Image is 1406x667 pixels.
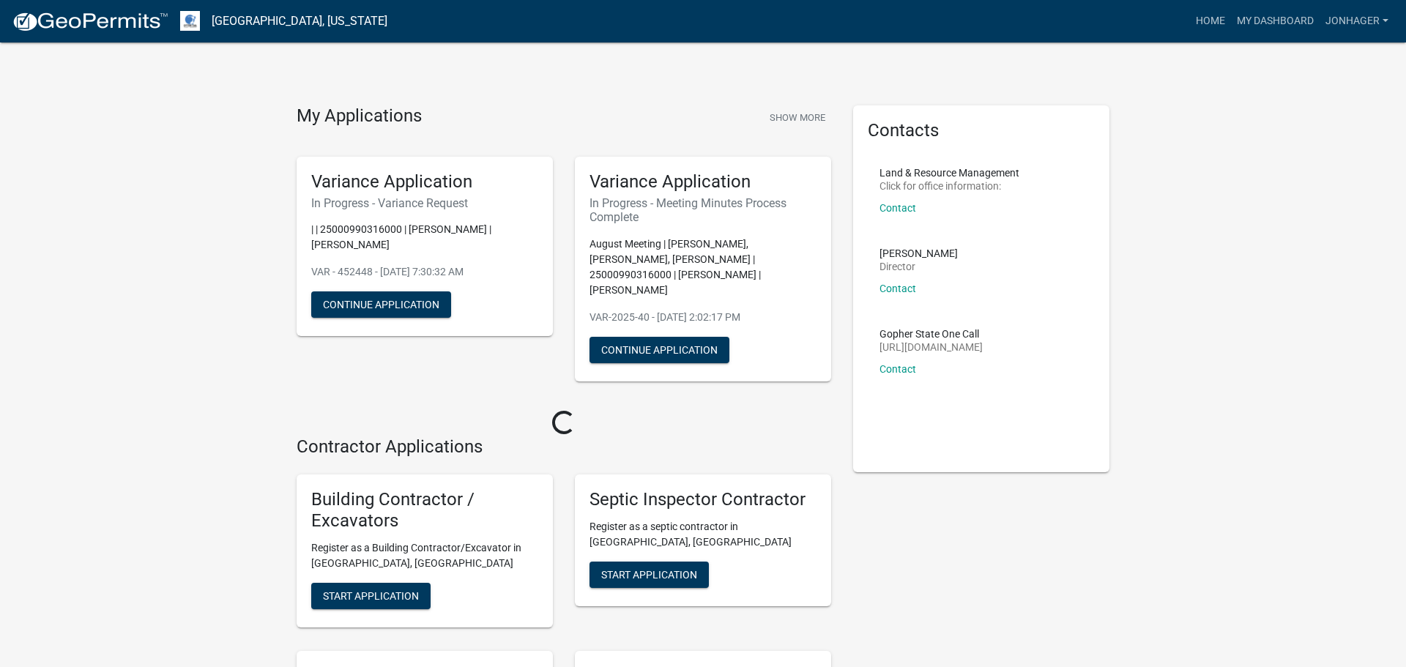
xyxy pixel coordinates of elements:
h5: Building Contractor / Excavators [311,489,538,532]
p: Land & Resource Management [879,168,1019,178]
p: August Meeting | [PERSON_NAME], [PERSON_NAME], [PERSON_NAME] | 25000990316000 | [PERSON_NAME] | [... [589,236,817,298]
a: JonHager [1320,7,1394,35]
h5: Variance Application [589,171,817,193]
button: Start Application [311,583,431,609]
p: Register as a septic contractor in [GEOGRAPHIC_DATA], [GEOGRAPHIC_DATA] [589,519,817,550]
h4: My Applications [297,105,422,127]
a: Home [1190,7,1231,35]
p: Register as a Building Contractor/Excavator in [GEOGRAPHIC_DATA], [GEOGRAPHIC_DATA] [311,540,538,571]
a: My Dashboard [1231,7,1320,35]
a: Contact [879,283,916,294]
h6: In Progress - Meeting Minutes Process Complete [589,196,817,224]
p: VAR - 452448 - [DATE] 7:30:32 AM [311,264,538,280]
button: Continue Application [311,291,451,318]
p: Gopher State One Call [879,329,983,339]
p: Director [879,261,958,272]
p: [PERSON_NAME] [879,248,958,258]
a: Contact [879,202,916,214]
a: [GEOGRAPHIC_DATA], [US_STATE] [212,9,387,34]
h5: Variance Application [311,171,538,193]
p: Click for office information: [879,181,1019,191]
button: Continue Application [589,337,729,363]
span: Start Application [601,569,697,581]
p: | | 25000990316000 | [PERSON_NAME] | [PERSON_NAME] [311,222,538,253]
a: Contact [879,363,916,375]
h4: Contractor Applications [297,436,831,458]
span: Start Application [323,590,419,602]
h5: Septic Inspector Contractor [589,489,817,510]
img: Otter Tail County, Minnesota [180,11,200,31]
button: Show More [764,105,831,130]
p: [URL][DOMAIN_NAME] [879,342,983,352]
h6: In Progress - Variance Request [311,196,538,210]
button: Start Application [589,562,709,588]
p: VAR-2025-40 - [DATE] 2:02:17 PM [589,310,817,325]
h5: Contacts [868,120,1095,141]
